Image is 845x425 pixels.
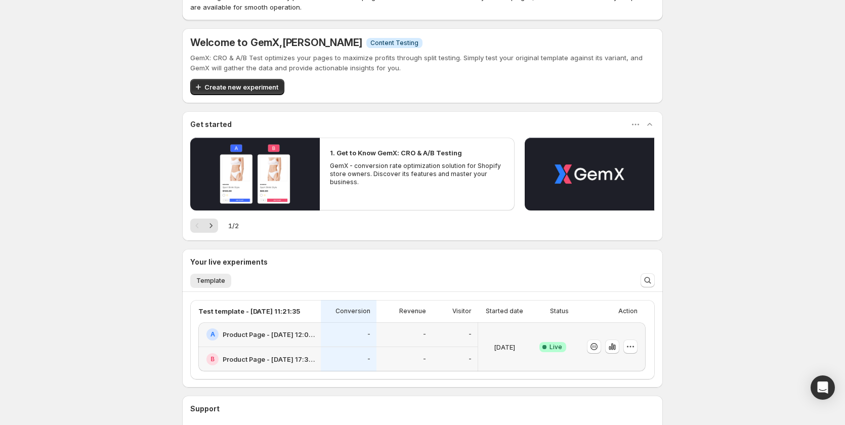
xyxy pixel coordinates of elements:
[370,39,418,47] span: Content Testing
[469,330,472,338] p: -
[190,53,655,73] p: GemX: CRO & A/B Test optimizes your pages to maximize profits through split testing. Simply test ...
[190,404,220,414] h3: Support
[525,138,654,210] button: Play video
[190,79,284,95] button: Create new experiment
[210,355,215,363] h2: B
[223,354,315,364] h2: Product Page - [DATE] 17:33:05
[279,36,362,49] span: , [PERSON_NAME]
[204,82,278,92] span: Create new experiment
[190,119,232,130] h3: Get started
[641,273,655,287] button: Search and filter results
[330,162,504,186] p: GemX - conversion rate optimization solution for Shopify store owners. Discover its features and ...
[330,148,462,158] h2: 1. Get to Know GemX: CRO & A/B Testing
[423,355,426,363] p: -
[190,219,218,233] nav: Pagination
[550,307,569,315] p: Status
[399,307,426,315] p: Revenue
[190,36,362,49] h5: Welcome to GemX
[494,342,515,352] p: [DATE]
[190,138,320,210] button: Play video
[367,330,370,338] p: -
[210,330,215,338] h2: A
[335,307,370,315] p: Conversion
[198,306,300,316] p: Test template - [DATE] 11:21:35
[228,221,239,231] span: 1 / 2
[223,329,315,339] h2: Product Page - [DATE] 12:02:29
[190,257,268,267] h3: Your live experiments
[469,355,472,363] p: -
[196,277,225,285] span: Template
[423,330,426,338] p: -
[452,307,472,315] p: Visitor
[811,375,835,400] div: Open Intercom Messenger
[550,343,562,351] span: Live
[618,307,638,315] p: Action
[486,307,523,315] p: Started date
[204,219,218,233] button: Next
[367,355,370,363] p: -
